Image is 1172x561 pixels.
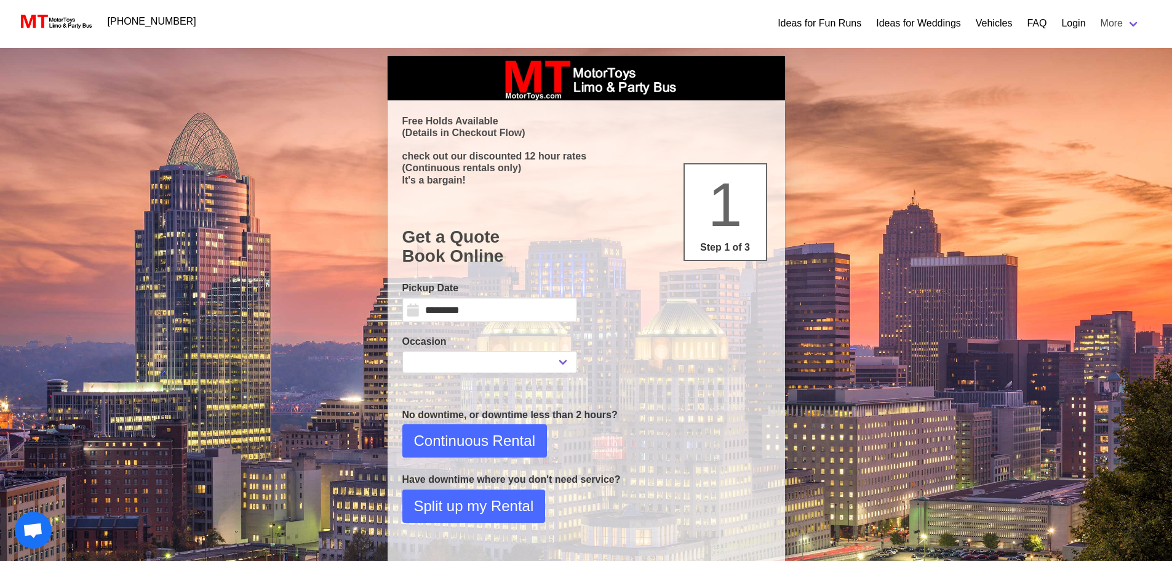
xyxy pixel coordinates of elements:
a: More [1093,11,1147,36]
span: 1 [708,170,743,239]
button: Split up my Rental [402,490,546,523]
label: Occasion [402,334,577,349]
p: Step 1 of 3 [690,240,761,255]
a: FAQ [1027,16,1046,31]
p: It's a bargain! [402,174,770,186]
p: (Continuous rentals only) [402,162,770,174]
p: No downtime, or downtime less than 2 hours? [402,408,770,422]
img: MotorToys Logo [17,13,93,30]
p: check out our discounted 12 hour rates [402,150,770,162]
a: Login [1061,16,1085,31]
span: Split up my Rental [414,495,534,517]
p: (Details in Checkout Flow) [402,127,770,139]
a: [PHONE_NUMBER] [100,9,204,34]
p: Free Holds Available [402,115,770,127]
a: Ideas for Fun Runs [778,16,861,31]
label: Pickup Date [402,281,577,296]
h1: Get a Quote Book Online [402,227,770,266]
p: Have downtime where you don't need service? [402,472,770,487]
div: Open chat [15,512,52,549]
a: Ideas for Weddings [876,16,961,31]
button: Continuous Rental [402,424,547,458]
img: box_logo_brand.jpeg [494,56,679,100]
span: Continuous Rental [414,430,535,452]
a: Vehicles [976,16,1013,31]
